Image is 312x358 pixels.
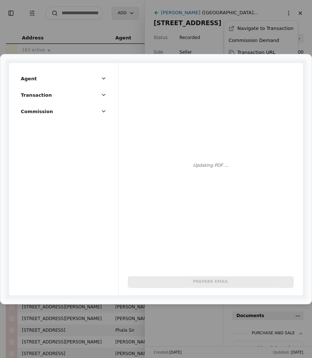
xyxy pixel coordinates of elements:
button: Commission [21,108,107,121]
button: Transaction [21,91,107,105]
div: Updating PDF ... [193,162,228,169]
span: Transaction [21,91,52,99]
span: Commission [21,108,53,115]
span: Agent [21,75,37,82]
button: Agent [21,75,107,88]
